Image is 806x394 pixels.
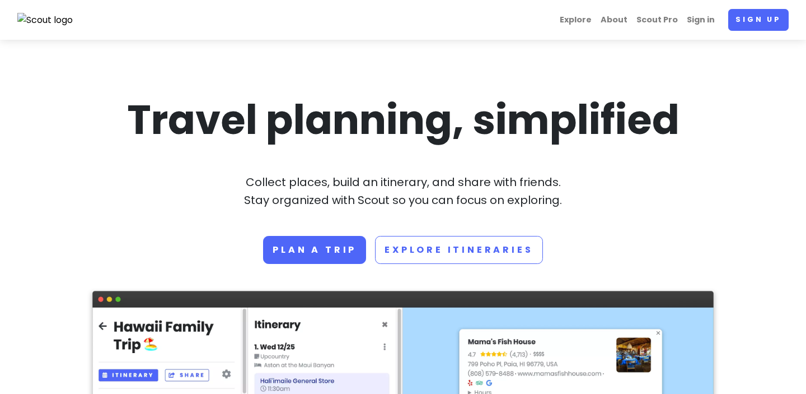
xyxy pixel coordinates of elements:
img: Scout logo [17,13,73,27]
a: Explore Itineraries [375,236,542,264]
a: Sign up [728,9,789,31]
a: About [596,9,632,31]
a: Scout Pro [632,9,682,31]
a: Plan a trip [263,236,366,264]
p: Collect places, build an itinerary, and share with friends. Stay organized with Scout so you can ... [92,173,714,209]
a: Explore [555,9,596,31]
a: Sign in [682,9,719,31]
h1: Travel planning, simplified [92,94,714,146]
